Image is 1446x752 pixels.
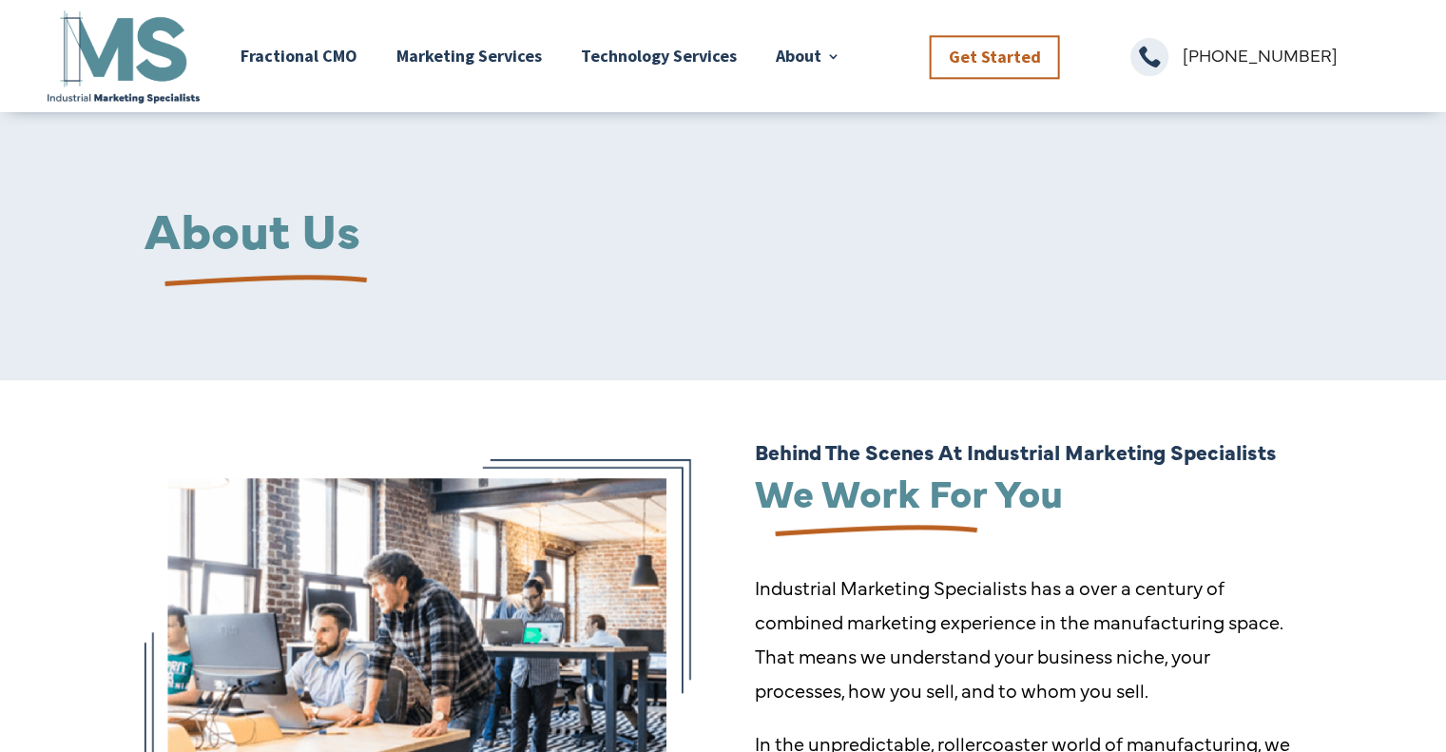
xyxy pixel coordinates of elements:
[145,258,375,306] img: underline
[1183,38,1402,72] p: [PHONE_NUMBER]
[396,7,542,106] a: Marketing Services
[930,36,1060,79] a: Get Started
[145,202,1301,262] h1: About Us
[755,441,1301,472] h6: Behind The Scenes At Industrial Marketing Specialists
[755,508,985,556] img: underline
[241,7,357,106] a: Fractional CMO
[755,570,1301,726] p: Industrial Marketing Specialists has a over a century of combined marketing experience in the man...
[776,7,840,106] a: About
[755,472,1301,520] h2: We Work For You
[581,7,737,106] a: Technology Services
[1130,38,1168,76] span: 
